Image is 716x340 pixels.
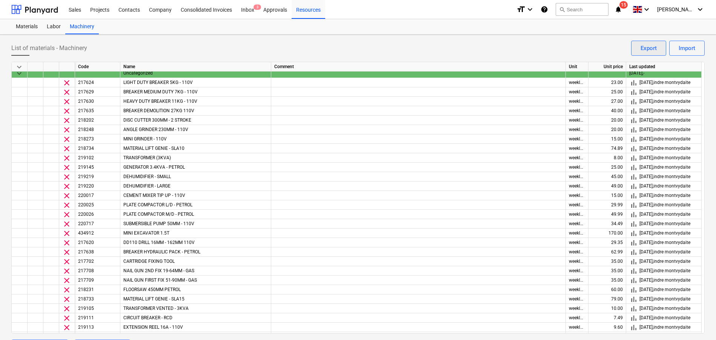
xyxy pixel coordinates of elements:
div: 219219 [75,172,120,181]
div: weekly rate [566,116,588,125]
span: Show price history [629,107,638,116]
div: [DATE] , - [629,69,698,78]
span: clear [62,220,71,229]
div: Last updated [626,62,702,72]
div: CIRCUIT BREAKER - RCD [120,313,271,323]
span: clear [62,267,71,276]
span: keyboard_arrow_down [15,63,24,72]
div: Unit price [588,62,626,72]
div: [DATE] , indre montvydaite [629,257,698,266]
div: 79.00 [588,294,626,304]
div: 219111 [75,313,120,323]
span: Show price history [629,144,638,153]
span: Show price history [629,154,638,163]
button: Export [631,41,666,56]
div: [DATE] , indre montvydaite [629,87,698,97]
div: weekly rate [566,191,588,200]
div: GENERATOR 3.4KVA - PETROL [120,163,271,172]
div: MINI GRINDER - 110V [120,134,271,144]
span: clear [62,182,71,191]
div: TRANSFORMER VENTED - 3KVA [120,304,271,313]
span: clear [62,78,71,87]
a: Machinery [65,19,99,34]
span: clear [62,97,71,106]
div: weekly rate [566,172,588,181]
span: Show price history [629,220,638,229]
div: 34.49 [588,219,626,229]
div: LIGHT DUTY BREAKER 5KG - 110V [120,78,271,87]
div: [DATE] , indre montvydaite [629,313,698,323]
span: clear [62,285,71,294]
div: [DATE] , indre montvydaite [629,304,698,313]
div: 217629 [75,87,120,97]
div: Export [641,43,657,53]
span: Show price history [629,135,638,144]
div: [DATE] , indre montvydaite [629,134,698,144]
div: 25.00 [588,87,626,97]
div: [DATE] , indre montvydaite [629,219,698,229]
div: [DATE] , indre montvydaite [629,163,698,172]
div: NAIL GUN 2ND FIX 19-64MM - GAS [120,266,271,276]
div: DISC CUTTER 300MM - 2 STROKE [120,116,271,125]
div: [DATE] , indre montvydaite [629,172,698,181]
div: 40.00 [588,106,626,116]
div: Import [679,43,695,53]
div: [DATE] , indre montvydaite [629,153,698,163]
div: 23.00 [588,78,626,87]
div: weekly rate [566,276,588,285]
div: 49.99 [588,210,626,219]
span: Show price history [629,229,638,238]
div: 35.00 [588,276,626,285]
div: [DATE] , indre montvydaite [629,116,698,125]
div: weekly rate [566,78,588,87]
div: [DATE] , indre montvydaite [629,238,698,247]
span: clear [62,229,71,238]
div: 20.00 [588,125,626,134]
div: [DATE] , indre montvydaite [629,200,698,210]
span: [PERSON_NAME] [657,6,695,12]
div: EXTENSION REEL 16A - 110V [120,323,271,332]
div: 217708 [75,266,120,276]
div: 8.00 [588,153,626,163]
div: MINI EXCAVATOR 1.5T [120,229,271,238]
div: 220717 [75,219,120,229]
div: TRANSFORMER (3KVA) [120,153,271,163]
span: search [559,6,565,12]
span: 3 [254,5,261,10]
i: keyboard_arrow_down [642,5,651,14]
div: Name [120,62,271,72]
div: 220017 [75,191,120,200]
span: Show price history [629,97,638,106]
div: weekly rate [566,323,588,332]
div: Uncategorized [120,69,271,78]
div: MATERIAL LIFT GENIE - SLA10 [120,144,271,153]
span: clear [62,314,71,323]
span: clear [62,295,71,304]
div: [DATE] , indre montvydaite [629,266,698,276]
span: Show price history [629,323,638,332]
span: clear [62,107,71,116]
span: Show price history [629,78,638,87]
div: 49.00 [588,181,626,191]
div: 217620 [75,238,120,247]
span: Show price history [629,314,638,323]
div: BREAKER HYDRAULIC PACK - PETROL [120,247,271,257]
button: Import [669,41,705,56]
div: DEHUMIDIFIER - LARGE [120,181,271,191]
div: 7.49 [588,313,626,323]
div: 220026 [75,210,120,219]
span: clear [62,154,71,163]
span: Show price history [629,201,638,210]
div: 60.00 [588,285,626,294]
div: Unit [566,62,588,72]
div: weekly rate [566,257,588,266]
div: [DATE] , indre montvydaite [629,210,698,219]
span: Show price history [629,182,638,191]
div: PLATE COMPACTOR L/D - PETROL [120,200,271,210]
span: clear [62,276,71,285]
div: weekly rate [566,97,588,106]
div: [DATE] , indre montvydaite [629,144,698,153]
span: clear [62,257,71,266]
div: weekly rate [566,238,588,247]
